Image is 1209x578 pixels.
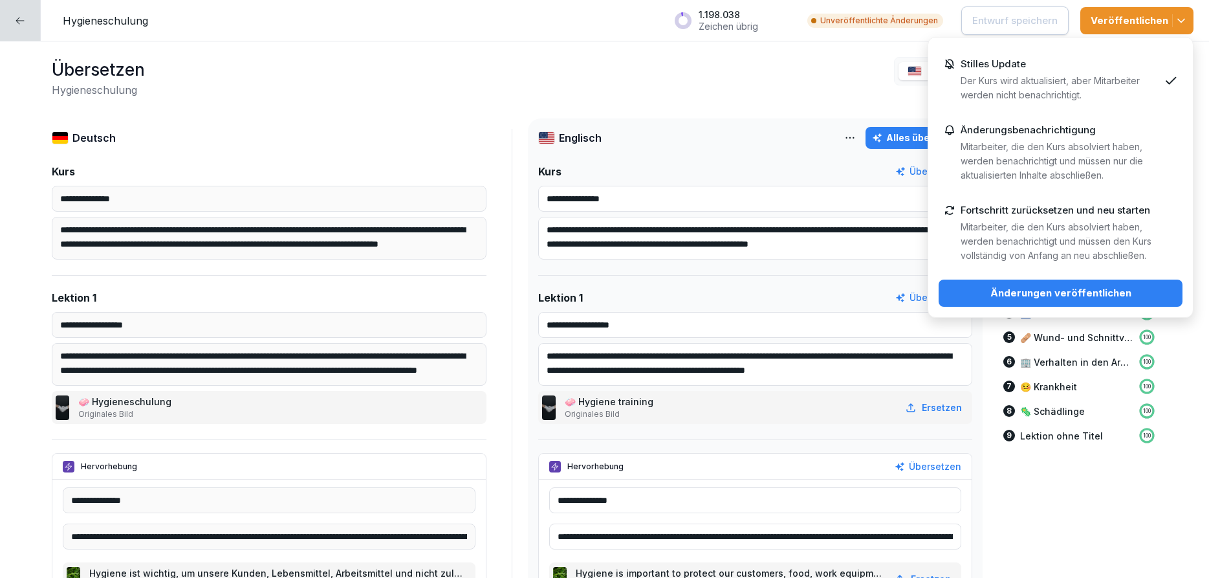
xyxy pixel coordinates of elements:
[895,164,962,179] button: Übersetzen
[1143,407,1151,415] p: 100
[1091,14,1183,28] div: Veröffentlichen
[961,58,1026,70] p: Stilles Update
[52,57,145,82] h1: Übersetzen
[972,14,1058,28] p: Entwurf speichern
[538,131,555,144] img: us.svg
[78,395,174,408] p: 🧼 Hygieneschulung
[1020,429,1103,443] p: Lektion ohne Titel
[949,286,1172,300] div: Änderungen veröffentlichen
[1020,331,1133,344] p: 🩹 Wund- und Schnittverletzungen
[668,4,796,37] button: 1.198.038Zeichen übrig
[538,164,561,179] p: Kurs
[1003,381,1015,392] div: 7
[961,205,1150,216] p: Fortschritt zurücksetzen und neu starten
[559,130,602,146] p: Englisch
[961,220,1159,263] p: Mitarbeiter, die den Kurs absolviert haben, werden benachrichtigt und müssen den Kurs vollständig...
[81,461,137,472] p: Hervorhebung
[52,131,69,144] img: de.svg
[1003,356,1015,368] div: 6
[565,408,656,420] p: Originales Bild
[699,21,758,32] p: Zeichen übrig
[908,66,922,76] img: us.svg
[1143,333,1151,341] p: 100
[1143,432,1151,439] p: 100
[72,130,116,146] p: Deutsch
[872,131,966,145] div: Alles übersetzen
[63,13,148,28] p: Hygieneschulung
[1003,405,1015,417] div: 8
[538,290,583,306] p: Lektion 1
[56,395,69,420] img: k3qa56qhv772ykgtjd968qms.png
[1080,7,1193,34] button: Veröffentlichen
[895,291,962,305] button: Übersetzen
[820,15,938,27] p: Unveröffentlichte Änderungen
[939,280,1182,307] button: Änderungen veröffentlichen
[699,9,758,21] p: 1.198.038
[567,461,624,472] p: Hervorhebung
[542,395,556,420] img: k3qa56qhv772ykgtjd968qms.png
[961,124,1096,136] p: Änderungsbenachrichtigung
[565,395,656,408] p: 🧼 Hygiene training
[922,401,962,414] p: Ersetzen
[1143,358,1151,366] p: 100
[1143,383,1151,390] p: 100
[961,140,1159,183] p: Mitarbeiter, die den Kurs absolviert haben, werden benachrichtigt und müssen nur die aktualisiert...
[866,127,972,149] button: Alles übersetzen
[1020,355,1133,369] p: 🏢 Verhalten in den Arbeits- und Produktionsräumen
[1020,405,1085,418] p: 🦠 Schädlinge
[1003,331,1015,343] div: 5
[961,74,1159,102] p: Der Kurs wird aktualisiert, aber Mitarbeiter werden nicht benachrichtigt.
[895,460,961,474] button: Übersetzen
[52,82,145,98] h2: Hygieneschulung
[52,164,75,179] p: Kurs
[78,408,174,420] p: Originales Bild
[961,6,1069,35] button: Entwurf speichern
[52,290,96,306] p: Lektion 1
[1003,430,1015,441] div: 9
[1020,380,1077,394] p: 🤒 Krankheit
